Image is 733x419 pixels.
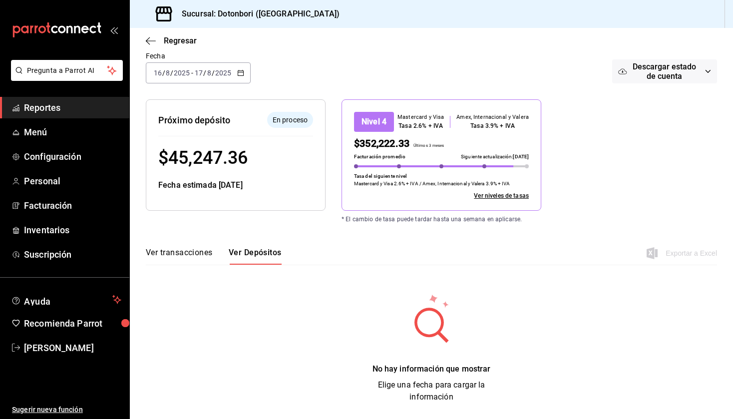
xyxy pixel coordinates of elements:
p: Mastercard y Visa 2.6% + IVA / Amex, Internacional y Valera 3.9% + IVA [354,180,510,187]
span: / [203,69,206,77]
span: Configuración [24,150,121,163]
span: Inventarios [24,223,121,237]
input: -- [153,69,162,77]
div: * El cambio de tasa puede tardar hasta una semana en aplicarse. [326,199,619,224]
button: open_drawer_menu [110,26,118,34]
span: Ayuda [24,294,108,306]
a: Ver todos los niveles de tasas [474,191,529,200]
div: Mastercard y Visa [397,113,444,122]
span: Descargar estado de cuenta [627,62,701,81]
button: Ver Depósitos [229,248,282,265]
span: Recomienda Parrot [24,317,121,330]
p: Facturación promedio [354,153,405,160]
div: Tasa 2.6% + IVA [397,121,444,130]
span: En proceso [269,115,312,125]
button: Ver transacciones [146,248,213,265]
button: Descargar estado de cuenta [612,59,717,83]
div: No hay información que mostrar [357,363,506,375]
span: Suscripción [24,248,121,261]
span: $352,222.33 [354,137,409,149]
input: -- [207,69,212,77]
span: Facturación [24,199,121,212]
a: Pregunta a Parrot AI [7,72,123,83]
div: Tasa 3.9% + IVA [456,121,529,130]
div: Fecha estimada [DATE] [158,179,313,191]
div: Nivel 4 [354,112,394,132]
span: Personal [24,174,121,188]
span: - [191,69,193,77]
span: $ 45,247.36 [158,147,248,168]
span: Elige una fecha para cargar la información [378,380,485,402]
span: Regresar [164,36,197,45]
input: -- [165,69,170,77]
span: Pregunta a Parrot AI [27,65,107,76]
input: ---- [173,69,190,77]
div: El depósito aún no se ha enviado a tu cuenta bancaria. [267,112,313,128]
input: -- [194,69,203,77]
input: ---- [215,69,232,77]
span: Reportes [24,101,121,114]
p: Últimos 3 meses [409,143,444,151]
div: navigation tabs [146,248,282,265]
p: Siguiente actualización: [461,153,529,160]
p: Tasa del siguiente nivel [354,172,407,180]
span: / [170,69,173,77]
span: [PERSON_NAME] [24,341,121,355]
span: / [162,69,165,77]
span: / [212,69,215,77]
div: Próximo depósito [158,113,230,127]
button: Pregunta a Parrot AI [11,60,123,81]
button: Regresar [146,36,197,45]
span: Sugerir nueva función [12,405,121,415]
div: Amex, Internacional y Valera [456,113,529,122]
span: Menú [24,125,121,139]
h3: Sucursal: Dotonbori ([GEOGRAPHIC_DATA]) [174,8,340,20]
label: Fecha [146,52,251,59]
span: [DATE] [513,154,529,159]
